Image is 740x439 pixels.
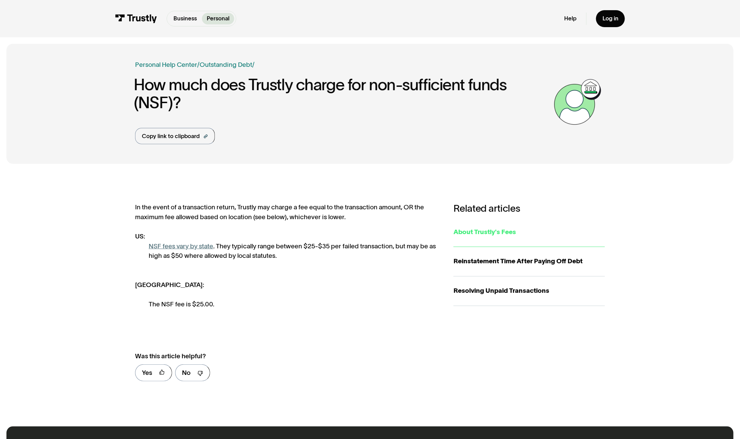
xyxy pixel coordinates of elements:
[115,14,157,23] img: Trustly Logo
[182,368,190,378] div: No
[135,364,172,381] a: Yes
[135,203,438,309] div: In the event of a transaction return, Trustly may charge a fee equal to the transaction amount, O...
[142,368,152,378] div: Yes
[596,10,625,27] a: Log in
[135,60,197,70] a: Personal Help Center
[142,132,200,140] div: Copy link to clipboard
[135,233,144,240] strong: US
[202,13,235,25] a: Personal
[173,14,197,23] p: Business
[175,364,210,381] a: No
[252,60,255,70] div: /
[135,281,203,288] strong: [GEOGRAPHIC_DATA]
[135,128,215,145] a: Copy link to clipboard
[454,203,605,214] h3: Related articles
[454,276,605,306] a: Resolving Unpaid Transactions
[149,300,438,309] div: The NSF fee is $25.00.
[200,61,252,68] a: Outstanding Debt
[454,286,605,296] div: Resolving Unpaid Transactions
[603,15,618,22] div: Log in
[134,76,551,112] h1: How much does Trustly charge for non-sufficient funds (NSF)?
[135,351,420,361] div: Was this article helpful?
[454,256,605,266] div: Reinstatement Time After Paying Off Debt
[169,13,202,25] a: Business
[454,227,605,237] div: About Trustly's Fees
[149,242,438,261] div: . They typically range between $25-$35 per failed transaction, but may be as high as $50 where al...
[197,60,200,70] div: /
[454,247,605,276] a: Reinstatement Time After Paying Off Debt
[454,217,605,247] a: About Trustly's Fees
[149,243,213,250] a: NSF fees vary by state
[207,14,229,23] p: Personal
[564,15,576,22] a: Help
